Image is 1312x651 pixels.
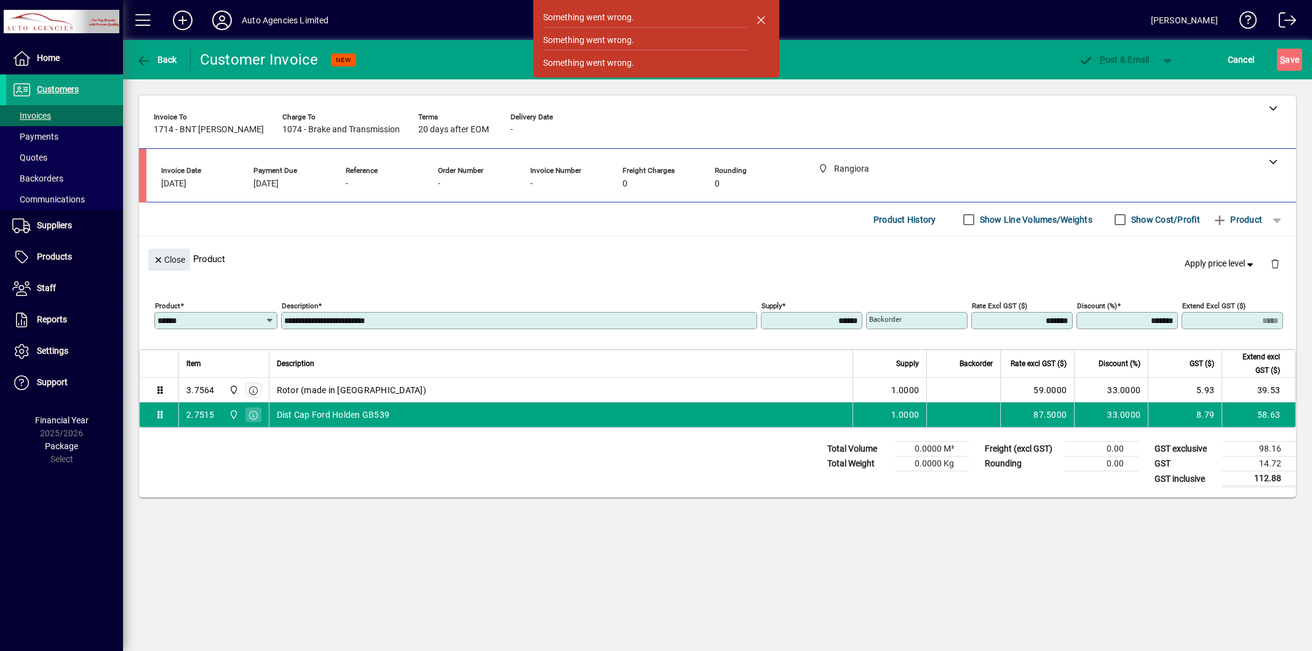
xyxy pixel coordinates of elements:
div: Something went wrong. [543,34,634,47]
app-page-header-button: Back [123,49,191,71]
app-page-header-button: Close [145,254,193,265]
td: GST exclusive [1148,442,1222,457]
span: Settings [37,346,68,356]
span: Payments [12,132,58,142]
td: Rounding [979,457,1065,471]
a: Knowledge Base [1230,2,1257,42]
a: Backorders [6,168,123,189]
span: Products [37,252,72,262]
app-page-header-button: Delete [1260,258,1290,269]
mat-label: Backorder [869,315,902,324]
span: - [530,179,533,189]
span: 1.0000 [891,384,920,396]
td: 58.63 [1222,402,1295,427]
span: Package [45,441,78,451]
span: 0 [715,179,720,189]
td: 39.53 [1222,378,1295,402]
span: Communications [12,194,85,204]
a: Reports [6,305,123,335]
a: Invoices [6,105,123,126]
label: Show Line Volumes/Weights [977,214,1092,226]
span: Extend excl GST ($) [1230,350,1280,377]
td: 0.0000 M³ [895,442,969,457]
td: Total Volume [821,442,895,457]
span: [DATE] [253,179,279,189]
span: Close [153,250,185,270]
span: Invoices [12,111,51,121]
td: 0.0000 Kg [895,457,969,471]
span: Staff [37,283,56,293]
mat-label: Supply [761,302,782,310]
span: Rate excl GST ($) [1011,357,1067,370]
span: Suppliers [37,220,72,230]
span: Rangiora [226,408,240,421]
a: Settings [6,336,123,367]
span: Cancel [1228,50,1255,70]
span: Quotes [12,153,47,162]
span: - [438,179,440,189]
button: Close [148,249,190,271]
div: [PERSON_NAME] [1151,10,1218,30]
td: 33.0000 [1074,402,1148,427]
span: [DATE] [161,179,186,189]
span: ave [1280,50,1299,70]
td: 0.00 [1065,442,1139,457]
div: 59.0000 [1008,384,1067,396]
span: Description [277,357,314,370]
span: Item [186,357,201,370]
td: 5.93 [1148,378,1222,402]
button: Post & Email [1072,49,1156,71]
mat-label: Extend excl GST ($) [1182,302,1246,310]
td: GST inclusive [1148,471,1222,487]
div: 2.7515 [186,409,215,421]
button: Back [133,49,180,71]
button: Profile [202,9,242,31]
button: Cancel [1225,49,1258,71]
span: Financial Year [35,415,89,425]
button: Add [163,9,202,31]
span: - [346,179,348,189]
td: 14.72 [1222,457,1296,471]
span: Support [37,377,68,387]
span: Backorders [12,174,63,183]
td: 33.0000 [1074,378,1148,402]
td: Freight (excl GST) [979,442,1065,457]
span: GST ($) [1190,357,1214,370]
button: Delete [1260,249,1290,278]
span: Apply price level [1185,257,1256,270]
span: Dist Cap Ford Holden GB539 [277,409,390,421]
td: 98.16 [1222,442,1296,457]
span: 1.0000 [891,409,920,421]
div: 3.7564 [186,384,215,396]
span: Supply [896,357,919,370]
span: ost & Email [1078,55,1150,65]
a: Home [6,43,123,74]
span: 1074 - Brake and Transmission [282,125,400,135]
label: Show Cost/Profit [1129,214,1200,226]
span: NEW [336,56,351,64]
button: Product [1206,209,1268,231]
span: Back [136,55,177,65]
div: 87.5000 [1008,409,1067,421]
span: Home [37,53,60,63]
a: Support [6,367,123,398]
a: Suppliers [6,210,123,241]
a: Products [6,242,123,273]
button: Apply price level [1180,253,1261,275]
mat-label: Product [155,302,180,310]
td: GST [1148,457,1222,471]
span: 1714 - BNT [PERSON_NAME] [154,125,264,135]
a: Communications [6,189,123,210]
span: Discount (%) [1099,357,1140,370]
a: Quotes [6,147,123,168]
a: Logout [1270,2,1297,42]
span: S [1280,55,1285,65]
mat-label: Discount (%) [1077,302,1117,310]
span: Product [1212,210,1262,230]
span: Rotor (made in [GEOGRAPHIC_DATA]) [277,384,426,396]
td: 8.79 [1148,402,1222,427]
td: Total Weight [821,457,895,471]
mat-label: Rate excl GST ($) [972,302,1027,310]
a: Staff [6,273,123,304]
span: Rangiora [226,383,240,397]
